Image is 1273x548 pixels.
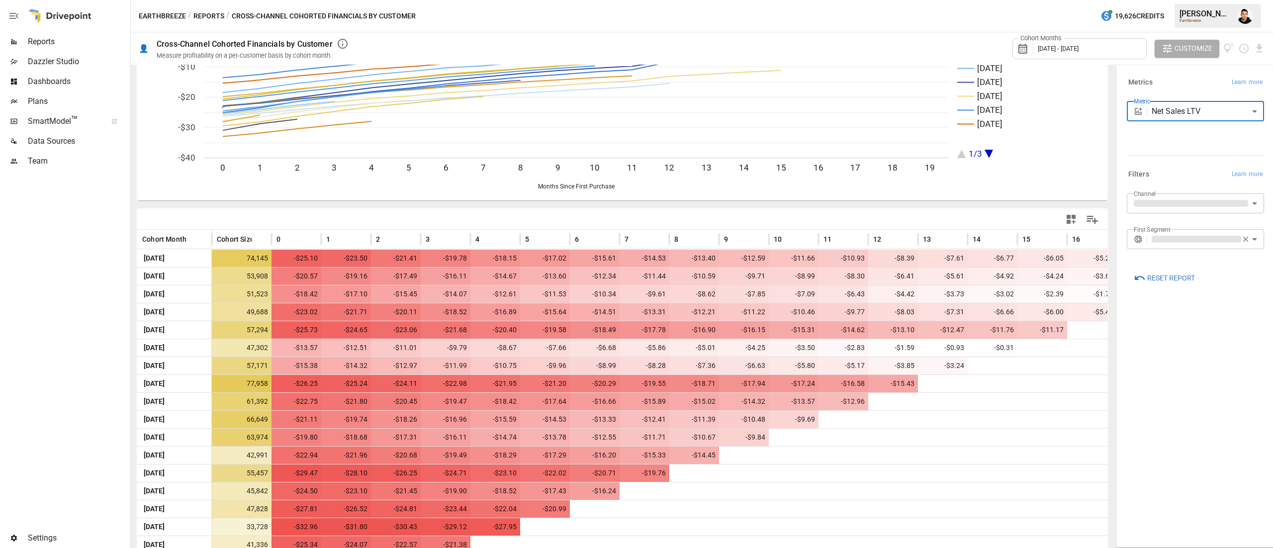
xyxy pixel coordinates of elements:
[774,321,817,339] span: -$15.31
[774,250,817,267] span: -$11.66
[1115,10,1164,22] span: 19,626 Credits
[376,303,419,321] span: -$20.11
[977,105,1002,115] text: [DATE]
[724,285,767,303] span: -$7.85
[376,234,380,244] span: 2
[1072,250,1115,267] span: -$5.29
[525,321,568,339] span: -$19.58
[774,303,817,321] span: -$10.46
[475,429,518,446] span: -$14.74
[873,375,916,392] span: -$15.43
[426,375,468,392] span: -$22.98
[625,375,667,392] span: -$19.55
[1022,250,1065,267] span: -$6.05
[1018,34,1064,43] label: Cohort Months
[426,339,468,357] span: -$9.79
[525,357,568,374] span: -$9.96
[444,163,449,173] text: 6
[575,321,618,339] span: -$18.49
[575,250,618,267] span: -$15.61
[627,163,637,173] text: 11
[139,10,186,22] button: Earthbreeze
[426,411,468,428] span: -$16.96
[28,532,128,544] span: Settings
[783,232,797,246] button: Sort
[217,393,270,410] span: 61,392
[873,339,916,357] span: -$1.59
[625,303,667,321] span: -$13.31
[625,429,667,446] span: -$11.71
[625,250,667,267] span: -$14.53
[555,163,560,173] text: 9
[326,321,369,339] span: -$24.65
[1022,303,1065,321] span: -$6.00
[28,155,128,167] span: Team
[475,411,518,428] span: -$15.59
[326,429,369,446] span: -$18.68
[217,357,270,374] span: 57,171
[142,285,206,303] span: [DATE]
[276,411,319,428] span: -$21.11
[426,234,430,244] span: 3
[326,447,369,464] span: -$21.96
[724,268,767,285] span: -$9.71
[1238,43,1250,54] button: Schedule report
[1022,268,1065,285] span: -$4.24
[226,10,230,22] div: /
[376,339,419,357] span: -$11.01
[538,183,615,190] text: Months Since First Purchase
[525,250,568,267] span: -$17.02
[823,250,866,267] span: -$10.93
[332,163,337,173] text: 3
[575,234,579,244] span: 6
[137,21,1092,200] div: A chart.
[932,232,946,246] button: Sort
[178,153,195,163] text: -$40
[475,234,479,244] span: 4
[982,232,996,246] button: Sort
[882,232,896,246] button: Sort
[774,393,817,410] span: -$13.57
[923,268,966,285] span: -$5.61
[142,234,186,244] span: Cohort Month
[1237,8,1253,24] img: Francisco Sanchez
[774,285,817,303] span: -$7.09
[1022,321,1065,339] span: -$11.17
[178,62,195,72] text: -$10
[923,250,966,267] span: -$7.61
[674,429,717,446] span: -$10.67
[630,232,643,246] button: Sort
[774,268,817,285] span: -$8.99
[724,357,767,374] span: -$6.63
[276,393,319,410] span: -$22.75
[724,375,767,392] span: -$17.94
[1180,9,1231,18] div: [PERSON_NAME]
[1127,269,1202,287] button: Reset Report
[426,268,468,285] span: -$16.11
[625,321,667,339] span: -$17.78
[923,285,966,303] span: -$3.73
[376,250,419,267] span: -$21.41
[276,321,319,339] span: -$25.73
[674,303,717,321] span: -$12.21
[823,303,866,321] span: -$9.77
[625,285,667,303] span: -$9.61
[674,339,717,357] span: -$5.01
[873,357,916,374] span: -$3.85
[217,447,270,464] span: 42,991
[142,339,206,357] span: [DATE]
[475,285,518,303] span: -$12.61
[475,393,518,410] span: -$18.42
[625,234,629,244] span: 7
[1128,169,1149,180] h6: Filters
[326,411,369,428] span: -$19.74
[28,115,100,127] span: SmartModel
[331,232,345,246] button: Sort
[739,163,749,173] text: 14
[217,375,270,392] span: 77,958
[276,285,319,303] span: -$18.42
[475,268,518,285] span: -$14.67
[426,393,468,410] span: -$19.47
[1031,232,1045,246] button: Sort
[525,268,568,285] span: -$13.60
